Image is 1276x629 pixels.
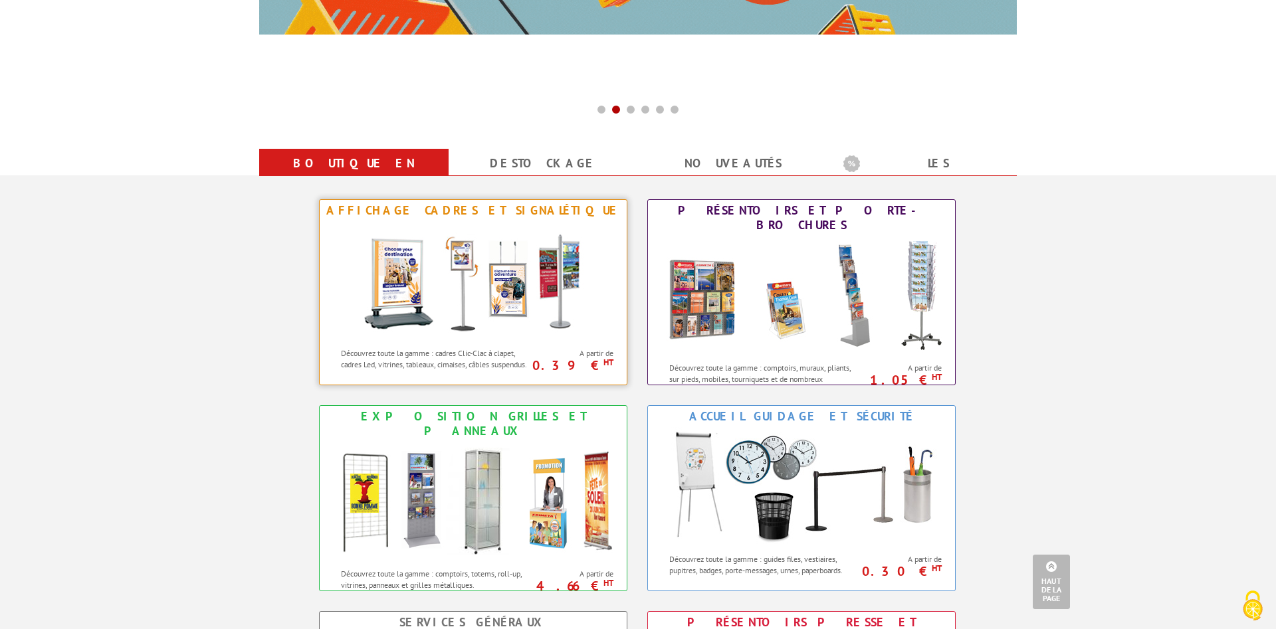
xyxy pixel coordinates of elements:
[319,405,627,591] a: Exposition Grilles et Panneaux Exposition Grilles et Panneaux Découvrez toute la gamme : comptoir...
[603,357,613,368] sup: HT
[843,151,1001,199] a: Les promotions
[843,151,1010,178] b: Les promotions
[323,203,623,218] div: Affichage Cadres et Signalétique
[1229,584,1276,629] button: Cookies (fenêtre modale)
[603,577,613,588] sup: HT
[1033,555,1070,609] a: Haut de la page
[655,427,948,547] img: Accueil Guidage et Sécurité
[932,563,942,574] sup: HT
[275,151,433,199] a: Boutique en ligne
[534,348,613,359] span: A partir de
[465,151,622,175] a: Destockage
[647,199,956,385] a: Présentoirs et Porte-brochures Présentoirs et Porte-brochures Découvrez toute la gamme : comptoir...
[647,405,956,591] a: Accueil Guidage et Sécurité Accueil Guidage et Sécurité Découvrez toute la gamme : guides files, ...
[669,362,859,396] p: Découvrez toute la gamme : comptoirs, muraux, pliants, sur pieds, mobiles, tourniquets et de nomb...
[655,236,948,355] img: Présentoirs et Porte-brochures
[863,363,942,373] span: A partir de
[350,221,596,341] img: Affichage Cadres et Signalétique
[856,567,942,575] p: 0.30 €
[528,361,613,369] p: 0.39 €
[1236,589,1269,622] img: Cookies (fenêtre modale)
[651,409,952,424] div: Accueil Guidage et Sécurité
[323,409,623,438] div: Exposition Grilles et Panneaux
[534,569,613,579] span: A partir de
[651,203,952,232] div: Présentoirs et Porte-brochures
[341,347,530,370] p: Découvrez toute la gamme : cadres Clic-Clac à clapet, cadres Led, vitrines, tableaux, cimaises, c...
[341,568,530,590] p: Découvrez toute la gamme : comptoirs, totems, roll-up, vitrines, panneaux et grilles métalliques.
[327,442,619,561] img: Exposition Grilles et Panneaux
[654,151,811,175] a: nouveautés
[856,376,942,384] p: 1.05 €
[669,553,859,576] p: Découvrez toute la gamme : guides files, vestiaires, pupitres, badges, porte-messages, urnes, pap...
[319,199,627,385] a: Affichage Cadres et Signalétique Affichage Cadres et Signalétique Découvrez toute la gamme : cadr...
[863,554,942,565] span: A partir de
[528,582,613,590] p: 4.66 €
[932,371,942,383] sup: HT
